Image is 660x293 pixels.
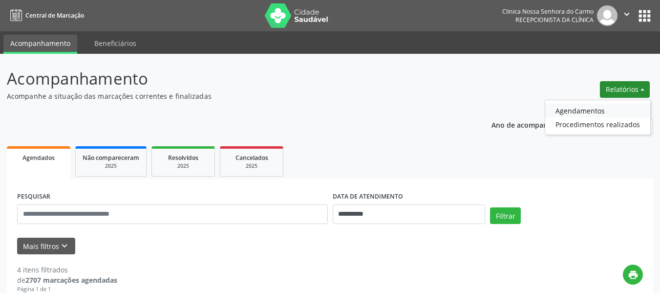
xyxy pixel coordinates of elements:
[600,81,650,98] button: Relatórios
[227,162,276,170] div: 2025
[628,270,639,280] i: print
[25,275,117,285] strong: 2707 marcações agendadas
[22,154,55,162] span: Agendados
[17,275,117,285] div: de
[623,265,643,285] button: print
[597,5,617,26] img: img
[621,9,632,20] i: 
[17,238,75,255] button: Mais filtroskeyboard_arrow_down
[235,154,268,162] span: Cancelados
[7,7,84,23] a: Central de Marcação
[159,162,208,170] div: 2025
[83,162,139,170] div: 2025
[7,67,459,91] p: Acompanhamento
[83,154,139,162] span: Não compareceram
[3,35,77,54] a: Acompanhamento
[515,16,594,24] span: Recepcionista da clínica
[17,265,117,275] div: 4 itens filtrados
[59,241,70,251] i: keyboard_arrow_down
[545,100,651,135] ul: Relatórios
[7,91,459,101] p: Acompanhe a situação das marcações correntes e finalizadas
[168,154,198,162] span: Resolvidos
[491,118,578,131] p: Ano de acompanhamento
[17,189,50,204] label: PESQUISAR
[617,5,636,26] button: 
[545,117,650,131] a: Procedimentos realizados
[490,207,521,224] button: Filtrar
[25,11,84,20] span: Central de Marcação
[333,189,403,204] label: DATA DE ATENDIMENTO
[636,7,653,24] button: apps
[87,35,143,52] a: Beneficiários
[545,104,650,117] a: Agendamentos
[502,7,594,16] div: Clinica Nossa Senhora do Carmo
